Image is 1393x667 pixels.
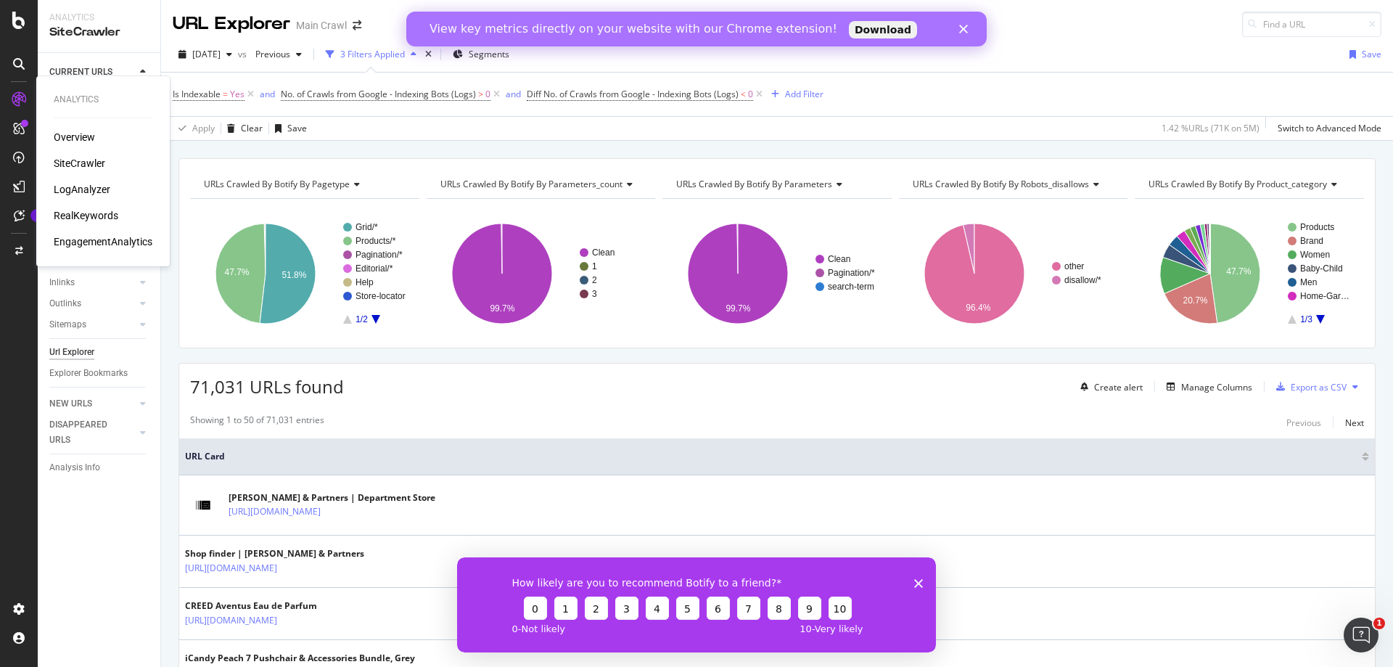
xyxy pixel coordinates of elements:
span: < [741,88,746,100]
div: URL Explorer [173,12,290,36]
a: Outlinks [49,296,136,311]
img: main image [185,496,221,515]
text: Store-locator [356,291,406,301]
span: vs [238,48,250,60]
button: Save [269,117,307,140]
text: Clean [828,254,850,264]
text: Pagination/* [828,268,875,278]
button: Apply [173,117,215,140]
text: Women [1300,250,1330,260]
svg: A chart. [1135,210,1364,337]
iframe: Survey from Botify [457,557,936,652]
text: 99.7% [490,303,514,314]
div: Create alert [1094,381,1143,393]
text: 99.7% [726,303,751,314]
div: Save [1362,48,1381,60]
div: SiteCrawler [49,24,149,41]
span: URLs Crawled By Botify By robots_disallows [913,178,1089,190]
div: LogAnalyzer [54,182,110,197]
span: URLs Crawled By Botify By parameters_count [440,178,622,190]
text: Products [1300,222,1334,232]
button: Previous [250,43,308,66]
div: and [260,88,275,100]
div: Explorer Bookmarks [49,366,128,381]
div: Outlinks [49,296,81,311]
button: 3 Filters Applied [320,43,422,66]
text: Clean [592,247,615,258]
h4: URLs Crawled By Botify By pagetype [201,173,406,196]
span: 1 [1373,618,1385,629]
div: Showing 1 to 50 of 71,031 entries [190,414,324,431]
text: Editorial/* [356,263,393,274]
div: Manage Columns [1181,381,1252,393]
span: No. of Crawls from Google - Indexing Bots (Logs) [281,88,476,100]
button: Switch to Advanced Mode [1272,117,1381,140]
text: 20.7% [1183,295,1208,306]
div: Main Crawl [296,18,347,33]
div: Url Explorer [49,345,94,360]
span: Diff No. of Crawls from Google - Indexing Bots (Logs) [527,88,739,100]
text: Pagination/* [356,250,403,260]
span: URLs Crawled By Botify By product_category [1148,178,1327,190]
div: Next [1345,417,1364,429]
a: EngagementAnalytics [54,234,152,249]
div: Save [287,122,307,134]
span: URLs Crawled By Botify By parameters [676,178,832,190]
text: 96.4% [966,303,990,313]
a: Overview [54,130,95,144]
div: Tooltip anchor [30,209,44,222]
div: Export as CSV [1291,381,1347,393]
text: 47.7% [1227,266,1252,277]
text: other [1064,261,1084,271]
div: Switch to Advanced Mode [1278,122,1381,134]
text: 1/2 [356,314,368,324]
svg: A chart. [899,210,1128,337]
div: Previous [1286,417,1321,429]
a: [URL][DOMAIN_NAME] [229,504,321,519]
div: 3 Filters Applied [340,48,405,60]
iframe: Intercom live chat [1344,618,1378,652]
div: A chart. [427,210,656,337]
a: [URL][DOMAIN_NAME] [185,613,277,628]
div: Inlinks [49,275,75,290]
div: Analysis Info [49,460,100,475]
button: Add Filter [765,86,823,103]
div: Close [553,13,567,22]
span: 0 [485,84,490,105]
text: 51.8% [282,270,306,280]
text: Products/* [356,236,396,246]
div: Analytics [54,94,152,106]
span: 71,031 URLs found [190,375,344,398]
div: DISAPPEARED URLS [49,417,123,448]
span: Segments [469,48,509,60]
div: arrow-right-arrow-left [353,20,361,30]
a: SiteCrawler [54,156,105,171]
button: [DATE] [173,43,238,66]
button: Next [1345,414,1364,431]
a: CURRENT URLS [49,65,136,80]
h4: URLs Crawled By Botify By robots_disallows [910,173,1115,196]
text: 3 [592,289,597,299]
div: times [422,47,435,62]
div: and [506,88,521,100]
span: 0 [748,84,753,105]
a: Analysis Info [49,460,150,475]
text: Baby-Child [1300,263,1343,274]
div: RealKeywords [54,208,118,223]
h4: URLs Crawled By Botify By parameters [673,173,879,196]
svg: A chart. [190,210,419,337]
svg: A chart. [662,210,892,337]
